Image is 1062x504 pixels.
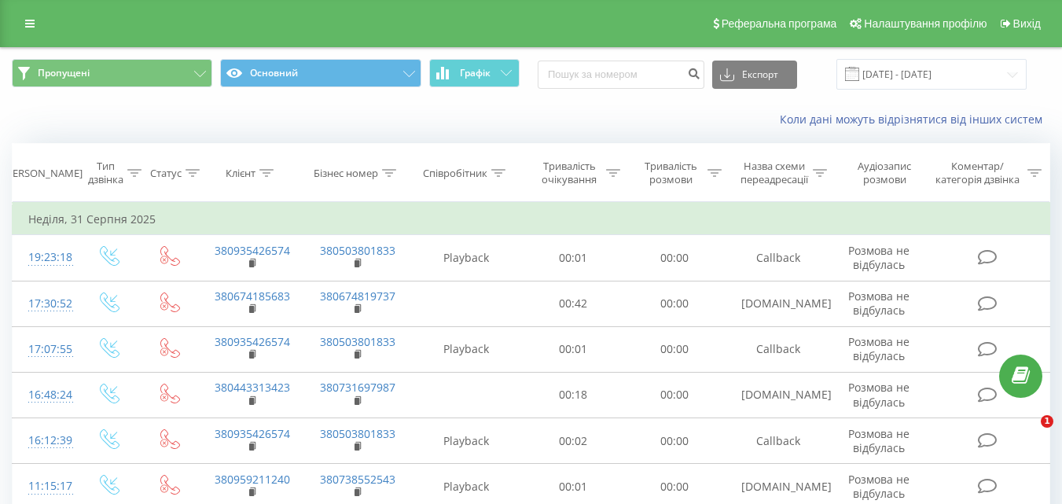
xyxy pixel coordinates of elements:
span: Розмова не відбулась [848,472,909,501]
td: [DOMAIN_NAME] [726,372,831,418]
span: Пропущені [38,67,90,79]
input: Пошук за номером [538,61,704,89]
span: Розмова не відбулась [848,426,909,455]
div: Аудіозапис розмови [845,160,924,186]
td: 00:00 [624,235,726,281]
td: Callback [726,235,831,281]
div: Коментар/категорія дзвінка [932,160,1023,186]
td: 00:00 [624,372,726,418]
a: 380503801833 [320,334,395,349]
span: Розмова не відбулась [848,289,909,318]
div: Статус [150,167,182,180]
td: 00:00 [624,281,726,326]
div: 11:15:17 [28,471,61,502]
a: 380935426574 [215,426,290,441]
td: 00:01 [523,326,624,372]
div: Співробітник [423,167,487,180]
span: Налаштування профілю [864,17,987,30]
td: 00:42 [523,281,624,326]
button: Пропущені [12,59,212,87]
td: Callback [726,326,831,372]
iframe: Intercom live chat [1009,415,1046,453]
button: Експорт [712,61,797,89]
span: Реферальна програма [722,17,837,30]
span: Розмова не відбулась [848,243,909,272]
span: Графік [460,68,491,79]
td: 00:00 [624,418,726,464]
span: Вихід [1013,17,1041,30]
td: 00:18 [523,372,624,418]
a: 380503801833 [320,243,395,258]
div: 16:48:24 [28,380,61,410]
a: 380503801833 [320,426,395,441]
td: 00:00 [624,326,726,372]
a: 380959211240 [215,472,290,487]
div: [PERSON_NAME] [3,167,83,180]
td: Неділя, 31 Серпня 2025 [13,204,1050,235]
div: 19:23:18 [28,242,61,273]
button: Основний [220,59,421,87]
td: Playback [410,418,523,464]
a: 380674819737 [320,289,395,304]
span: Розмова не відбулась [848,334,909,363]
button: Графік [429,59,520,87]
td: 00:01 [523,235,624,281]
a: 380674185683 [215,289,290,304]
div: Тривалість розмови [638,160,704,186]
span: Розмова не відбулась [848,380,909,409]
div: Тип дзвінка [88,160,123,186]
a: 380935426574 [215,243,290,258]
div: 17:30:52 [28,289,61,319]
td: 00:02 [523,418,624,464]
td: Playback [410,235,523,281]
div: Бізнес номер [314,167,378,180]
a: 380443313423 [215,380,290,395]
div: Назва схеми переадресації [740,160,809,186]
div: 16:12:39 [28,425,61,456]
span: 1 [1041,415,1053,428]
div: Клієнт [226,167,255,180]
a: 380731697987 [320,380,395,395]
td: Playback [410,326,523,372]
a: 380738552543 [320,472,395,487]
a: Коли дані можуть відрізнятися вiд інших систем [780,112,1050,127]
a: 380935426574 [215,334,290,349]
div: Тривалість очікування [537,160,602,186]
td: Callback [726,418,831,464]
div: 17:07:55 [28,334,61,365]
td: [DOMAIN_NAME] [726,281,831,326]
